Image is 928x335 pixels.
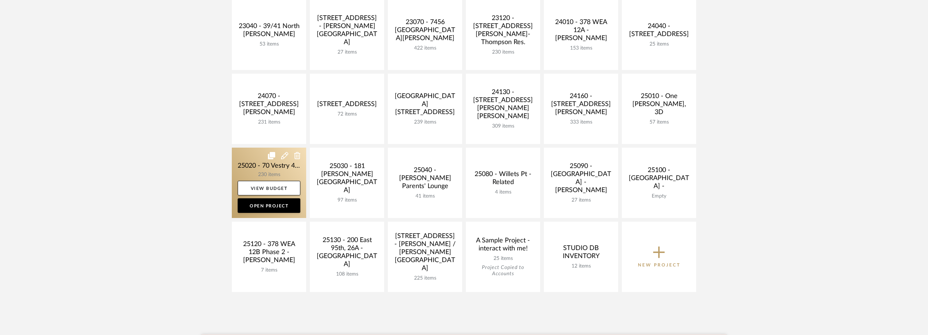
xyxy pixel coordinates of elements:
[472,170,534,189] div: 25080 - Willets Pt - Related
[550,162,612,197] div: 25090 - [GEOGRAPHIC_DATA] - [PERSON_NAME]
[316,236,378,271] div: 25130 - 200 East 95th, 26A - [GEOGRAPHIC_DATA]
[628,41,690,47] div: 25 items
[394,45,456,51] div: 422 items
[394,275,456,281] div: 225 items
[316,197,378,203] div: 97 items
[238,92,300,119] div: 24070 - [STREET_ADDRESS][PERSON_NAME]
[394,193,456,199] div: 41 items
[638,261,681,269] p: New Project
[622,222,696,292] button: New Project
[316,162,378,197] div: 25030 - 181 [PERSON_NAME][GEOGRAPHIC_DATA]
[316,271,378,277] div: 108 items
[238,240,300,267] div: 25120 - 378 WEA 12B Phase 2 - [PERSON_NAME]
[238,267,300,273] div: 7 items
[238,181,300,195] a: View Budget
[628,22,690,41] div: 24040 - [STREET_ADDRESS]
[628,166,690,193] div: 25100 - [GEOGRAPHIC_DATA] -
[550,244,612,263] div: STUDIO DB INVENTORY
[550,45,612,51] div: 153 items
[316,49,378,55] div: 27 items
[628,92,690,119] div: 25010 - One [PERSON_NAME], 3D
[238,198,300,213] a: Open Project
[472,49,534,55] div: 230 items
[394,232,456,275] div: [STREET_ADDRESS] - [PERSON_NAME] / [PERSON_NAME][GEOGRAPHIC_DATA]
[550,92,612,119] div: 24160 - [STREET_ADDRESS][PERSON_NAME]
[316,100,378,111] div: [STREET_ADDRESS]
[394,18,456,45] div: 23070 - 7456 [GEOGRAPHIC_DATA][PERSON_NAME]
[316,14,378,49] div: [STREET_ADDRESS] - [PERSON_NAME][GEOGRAPHIC_DATA]
[394,166,456,193] div: 25040 - [PERSON_NAME] Parents' Lounge
[238,119,300,125] div: 231 items
[550,197,612,203] div: 27 items
[550,119,612,125] div: 333 items
[394,92,456,119] div: [GEOGRAPHIC_DATA][STREET_ADDRESS]
[628,193,690,199] div: Empty
[472,123,534,129] div: 309 items
[550,18,612,45] div: 24010 - 378 WEA 12A - [PERSON_NAME]
[316,111,378,117] div: 72 items
[472,88,534,123] div: 24130 - [STREET_ADDRESS][PERSON_NAME][PERSON_NAME]
[472,237,534,256] div: A Sample Project - interact with me!
[238,41,300,47] div: 53 items
[472,265,534,277] div: Project Copied to Accounts
[472,256,534,262] div: 25 items
[394,119,456,125] div: 239 items
[472,189,534,195] div: 4 items
[550,263,612,269] div: 12 items
[472,14,534,49] div: 23120 - [STREET_ADDRESS][PERSON_NAME]-Thompson Res.
[628,119,690,125] div: 57 items
[238,22,300,41] div: 23040 - 39/41 North [PERSON_NAME]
